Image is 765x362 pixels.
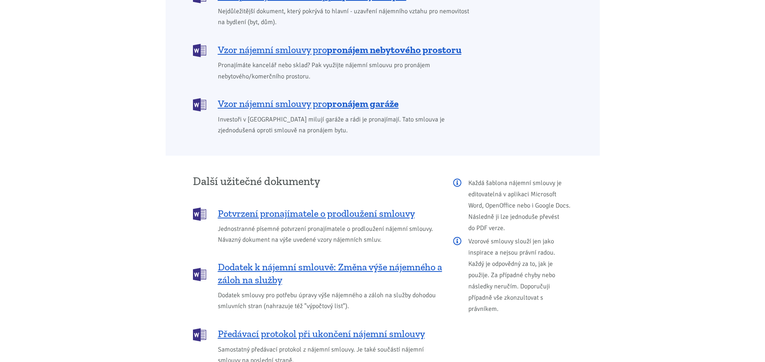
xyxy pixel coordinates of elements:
[218,261,442,286] span: Dodatek k nájemní smlouvě: Změna výše nájemného a záloh na služby
[193,327,442,341] a: Předávací protokol při ukončení nájemní smlouvy
[193,261,442,286] a: Dodatek k nájemní smlouvě: Změna výše nájemného a záloh na služby
[218,290,442,312] span: Dodatek smlouvy pro potřebu úpravy výše nájemného a záloh na služby dohodou smluvních stran (nahr...
[218,327,425,340] span: Předávací protokol při ukončení nájemní smlouvy
[218,6,475,28] span: Nejdůležitější dokument, který pokrývá to hlavní - uzavření nájemního vztahu pro nemovitost na by...
[218,114,475,136] span: Investoři v [GEOGRAPHIC_DATA] milují garáže a rádi je pronajímají. Tato smlouva je zjednodušená o...
[193,44,206,57] img: DOCX (Word)
[218,60,475,82] span: Pronajímáte kancelář nebo sklad? Pak využijte nájemní smlouvu pro pronájem nebytového/komerčního ...
[453,177,572,234] p: Každá šablona nájemní smlouvy je editovatelná v aplikaci Microsoft Word, OpenOffice nebo i Google...
[193,208,206,221] img: DOCX (Word)
[193,98,206,111] img: DOCX (Word)
[193,175,442,187] h3: Další užitečné dokumenty
[218,43,461,56] span: Vzor nájemní smlouvy pro
[218,207,415,220] span: Potvrzení pronajímatele o prodloužení smlouvy
[327,44,461,56] b: pronájem nebytového prostoru
[453,236,572,315] p: Vzorové smlouvy slouží jen jako inspirace a nejsou právní radou. Každý je odpovědný za to, jak je...
[327,98,399,109] b: pronájem garáže
[218,224,442,245] span: Jednostranné písemné potvrzení pronajímatele o prodloužení nájemní smlouvy. Návazný dokument na v...
[193,268,206,281] img: DOCX (Word)
[193,207,442,220] a: Potvrzení pronajímatele o prodloužení smlouvy
[218,97,399,110] span: Vzor nájemní smlouvy pro
[193,43,475,56] a: Vzor nájemní smlouvy propronájem nebytového prostoru
[193,328,206,341] img: DOCX (Word)
[193,97,475,111] a: Vzor nájemní smlouvy propronájem garáže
